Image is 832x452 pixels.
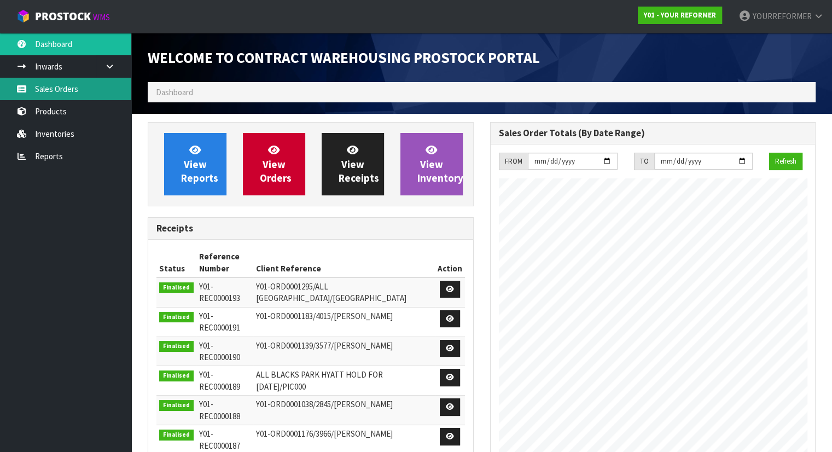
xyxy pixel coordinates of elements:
[256,399,393,409] span: Y01-ORD0001038/2845/[PERSON_NAME]
[435,248,465,277] th: Action
[159,282,194,293] span: Finalised
[256,369,383,391] span: ALL BLACKS PARK HYATT HOLD FOR [DATE]/PIC000
[199,340,240,362] span: Y01-REC0000190
[159,430,194,441] span: Finalised
[148,48,540,67] span: Welcome to Contract Warehousing ProStock Portal
[199,311,240,333] span: Y01-REC0000191
[769,153,802,170] button: Refresh
[417,143,463,184] span: View Inventory
[499,128,807,138] h3: Sales Order Totals (By Date Range)
[199,369,240,391] span: Y01-REC0000189
[199,399,240,421] span: Y01-REC0000188
[156,223,465,234] h3: Receipts
[164,133,226,195] a: ViewReports
[243,133,305,195] a: ViewOrders
[753,11,812,21] span: YOURREFORMER
[196,248,254,277] th: Reference Number
[35,9,91,24] span: ProStock
[159,370,194,381] span: Finalised
[634,153,654,170] div: TO
[256,340,393,351] span: Y01-ORD0001139/3577/[PERSON_NAME]
[256,428,393,439] span: Y01-ORD0001176/3966/[PERSON_NAME]
[181,143,218,184] span: View Reports
[199,281,240,303] span: Y01-REC0000193
[159,312,194,323] span: Finalised
[256,311,393,321] span: Y01-ORD0001183/4015/[PERSON_NAME]
[93,12,110,22] small: WMS
[499,153,528,170] div: FROM
[339,143,379,184] span: View Receipts
[16,9,30,23] img: cube-alt.png
[644,10,716,20] strong: Y01 - YOUR REFORMER
[159,400,194,411] span: Finalised
[156,87,193,97] span: Dashboard
[159,341,194,352] span: Finalised
[156,248,196,277] th: Status
[400,133,463,195] a: ViewInventory
[260,143,292,184] span: View Orders
[199,428,240,450] span: Y01-REC0000187
[253,248,434,277] th: Client Reference
[322,133,384,195] a: ViewReceipts
[256,281,406,303] span: Y01-ORD0001295/ALL [GEOGRAPHIC_DATA]/[GEOGRAPHIC_DATA]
